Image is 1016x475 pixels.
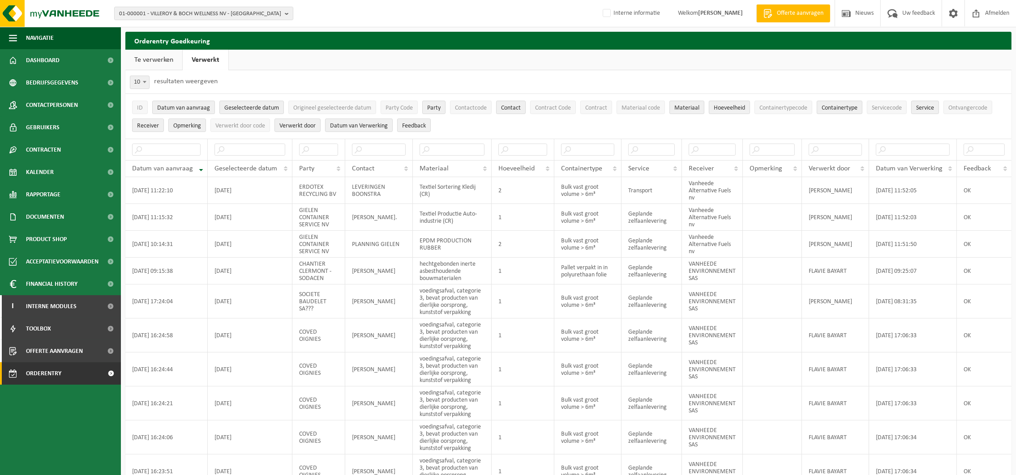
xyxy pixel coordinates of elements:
[585,105,607,111] span: Contract
[622,204,682,231] td: Geplande zelfaanlevering
[492,231,554,258] td: 2
[208,204,292,231] td: [DATE]
[125,204,208,231] td: [DATE] 11:15:32
[709,101,750,114] button: HoeveelheidHoeveelheid: Activate to sort
[173,123,201,129] span: Opmerking
[26,273,77,295] span: Financial History
[948,105,987,111] span: Ontvangercode
[125,50,182,70] a: Te verwerken
[413,420,492,454] td: voedingsafval, categorie 3, bevat producten van dierlijke oorsprong, kunststof verpakking
[288,101,376,114] button: Origineel geselecteerde datumOrigineel geselecteerde datum: Activate to sort
[26,183,60,206] span: Rapportage
[498,165,535,172] span: Hoeveelheid
[345,420,412,454] td: [PERSON_NAME]
[330,123,388,129] span: Datum van Verwerking
[26,49,60,72] span: Dashboard
[492,318,554,352] td: 1
[869,204,957,231] td: [DATE] 11:52:03
[869,420,957,454] td: [DATE] 17:06:34
[682,386,743,420] td: VANHEEDE ENVIRONNEMENT SAS
[674,105,699,111] span: Materiaal
[682,204,743,231] td: Vanheede Alternative Fuels nv
[682,258,743,284] td: VANHEEDE ENVIRONNEMENT SAS
[802,231,869,258] td: [PERSON_NAME]
[292,352,346,386] td: COVED OIGNIES
[492,177,554,204] td: 2
[125,420,208,454] td: [DATE] 16:24:06
[492,258,554,284] td: 1
[208,386,292,420] td: [DATE]
[125,318,208,352] td: [DATE] 16:24:58
[964,165,991,172] span: Feedback
[622,352,682,386] td: Geplande zelfaanlevering
[669,101,704,114] button: MateriaalMateriaal: Activate to sort
[957,386,1012,420] td: OK
[869,231,957,258] td: [DATE] 11:51:50
[554,258,622,284] td: Pallet verpakt in in polyurethaan folie
[420,165,449,172] span: Materiaal
[554,352,622,386] td: Bulk vast groot volume > 6m³
[208,284,292,318] td: [DATE]
[183,50,228,70] a: Verwerkt
[26,318,51,340] span: Toolbox
[869,318,957,352] td: [DATE] 17:06:33
[299,165,314,172] span: Party
[492,420,554,454] td: 1
[208,420,292,454] td: [DATE]
[292,204,346,231] td: GIELEN CONTAINER SERVICE NV
[682,318,743,352] td: VANHEEDE ENVIRONNEMENT SAS
[402,123,426,129] span: Feedback
[345,177,412,204] td: LEVERINGEN BOONSTRA
[125,231,208,258] td: [DATE] 10:14:31
[689,165,714,172] span: Receiver
[492,284,554,318] td: 1
[427,105,441,111] span: Party
[802,204,869,231] td: [PERSON_NAME]
[554,420,622,454] td: Bulk vast groot volume > 6m³
[413,386,492,420] td: voedingsafval, categorie 3, bevat producten van dierlijke oorsprong, kunststof verpakking
[802,177,869,204] td: [PERSON_NAME]
[152,101,215,114] button: Datum van aanvraagDatum van aanvraag: Activate to remove sorting
[957,318,1012,352] td: OK
[125,32,1012,49] h2: Orderentry Goedkeuring
[157,105,210,111] span: Datum van aanvraag
[802,258,869,284] td: FLAVIE BAYART
[496,101,526,114] button: ContactContact: Activate to sort
[26,116,60,139] span: Gebruikers
[422,101,446,114] button: PartyParty: Activate to sort
[957,231,1012,258] td: OK
[554,318,622,352] td: Bulk vast groot volume > 6m³
[274,119,321,132] button: Verwerkt doorVerwerkt door: Activate to sort
[535,105,571,111] span: Contract Code
[208,231,292,258] td: [DATE]
[26,250,99,273] span: Acceptatievoorwaarden
[26,228,67,250] span: Product Shop
[622,420,682,454] td: Geplande zelfaanlevering
[450,101,492,114] button: ContactcodeContactcode: Activate to sort
[530,101,576,114] button: Contract CodeContract Code: Activate to sort
[682,177,743,204] td: Vanheede Alternative Fuels nv
[386,105,413,111] span: Party Code
[119,7,281,21] span: 01-000001 - VILLEROY & BOCH WELLNESS NV - [GEOGRAPHIC_DATA]
[802,318,869,352] td: FLAVIE BAYART
[114,7,293,20] button: 01-000001 - VILLEROY & BOCH WELLNESS NV - [GEOGRAPHIC_DATA]
[345,318,412,352] td: [PERSON_NAME]
[682,352,743,386] td: VANHEEDE ENVIRONNEMENT SAS
[622,177,682,204] td: Transport
[455,105,487,111] span: Contactcode
[345,352,412,386] td: [PERSON_NAME]
[397,119,431,132] button: FeedbackFeedback: Activate to sort
[132,119,164,132] button: ReceiverReceiver: Activate to sort
[501,105,521,111] span: Contact
[293,105,371,111] span: Origineel geselecteerde datum
[292,420,346,454] td: COVED OIGNIES
[279,123,316,129] span: Verwerkt door
[26,161,54,183] span: Kalender
[916,105,934,111] span: Service
[345,386,412,420] td: [PERSON_NAME]
[617,101,665,114] button: Materiaal codeMateriaal code: Activate to sort
[26,72,78,94] span: Bedrijfsgegevens
[292,177,346,204] td: ERDOTEX RECYCLING BV
[957,420,1012,454] td: OK
[872,105,902,111] span: Servicecode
